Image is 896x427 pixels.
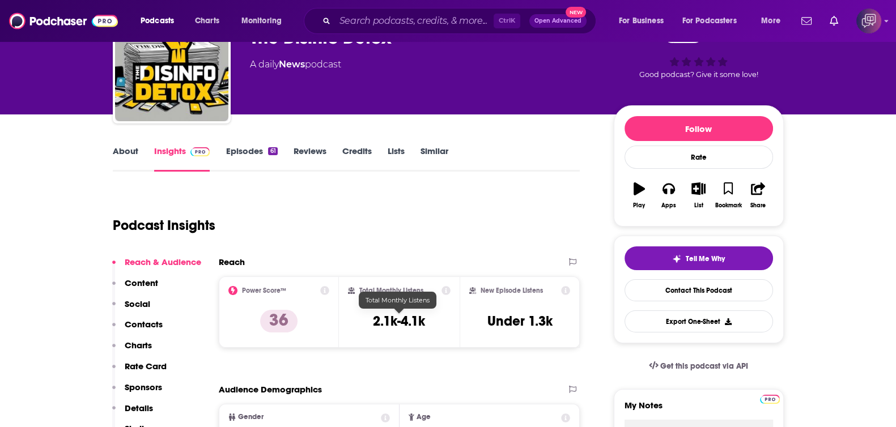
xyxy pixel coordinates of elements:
a: InsightsPodchaser Pro [154,146,210,172]
img: Podchaser Pro [190,147,210,156]
div: List [694,202,703,209]
span: Podcasts [141,13,174,29]
span: Get this podcast via API [660,361,748,371]
button: tell me why sparkleTell Me Why [625,246,773,270]
button: Share [743,175,772,216]
button: Content [112,277,158,298]
span: Open Advanced [534,18,581,24]
button: open menu [753,12,795,30]
div: Share [750,202,766,209]
div: 61 [268,147,277,155]
button: Play [625,175,654,216]
span: Gender [238,413,264,421]
div: A daily podcast [250,58,341,71]
h1: Podcast Insights [113,217,215,234]
button: Bookmark [714,175,743,216]
h2: Power Score™ [242,287,286,294]
img: tell me why sparkle [672,254,681,263]
div: Rate [625,146,773,169]
img: User Profile [856,8,881,33]
a: Show notifications dropdown [825,11,843,31]
button: Reach & Audience [112,257,201,277]
div: Apps [661,202,676,209]
span: Monitoring [241,13,282,29]
img: Podchaser - Follow, Share and Rate Podcasts [9,10,118,32]
a: Charts [188,12,226,30]
input: Search podcasts, credits, & more... [335,12,494,30]
div: 36Good podcast? Give it some love! [614,16,784,86]
a: About [113,146,138,172]
a: Contact This Podcast [625,279,773,301]
a: Show notifications dropdown [797,11,816,31]
button: Show profile menu [856,8,881,33]
button: Apps [654,175,683,216]
button: open menu [233,12,296,30]
button: List [683,175,713,216]
button: Social [112,298,150,319]
a: Credits [342,146,372,172]
button: Sponsors [112,382,162,403]
p: Reach & Audience [125,257,201,267]
span: New [566,7,586,18]
p: Charts [125,340,152,351]
a: Episodes61 [226,146,277,172]
button: Rate Card [112,361,167,382]
h2: New Episode Listens [481,287,543,294]
img: Podchaser Pro [760,395,780,404]
button: Follow [625,116,773,141]
p: Contacts [125,319,163,330]
div: Play [633,202,645,209]
button: Charts [112,340,152,361]
span: Logged in as corioliscompany [856,8,881,33]
button: open menu [675,12,753,30]
span: Tell Me Why [686,254,725,263]
h3: 2.1k-4.1k [373,313,425,330]
button: open menu [133,12,189,30]
div: Bookmark [715,202,741,209]
p: Rate Card [125,361,167,372]
span: Good podcast? Give it some love! [639,70,758,79]
button: Details [112,403,153,424]
span: Age [417,413,431,421]
img: The Disinfo Detox [115,8,228,121]
label: My Notes [625,400,773,420]
h2: Reach [219,257,245,267]
a: Pro website [760,393,780,404]
span: Total Monthly Listens [366,296,430,304]
button: open menu [611,12,678,30]
button: Contacts [112,319,163,340]
p: Content [125,277,158,288]
button: Export One-Sheet [625,310,773,332]
span: Charts [195,13,219,29]
a: Similar [421,146,448,172]
span: Ctrl K [494,14,520,28]
p: Details [125,403,153,413]
a: Reviews [294,146,326,172]
span: More [761,13,780,29]
div: Search podcasts, credits, & more... [315,8,607,34]
h2: Total Monthly Listens [359,287,423,294]
a: News [279,59,305,70]
h2: Audience Demographics [219,384,322,395]
h3: Under 1.3k [487,313,553,330]
p: Sponsors [125,382,162,392]
span: For Podcasters [682,13,737,29]
a: Lists [388,146,405,172]
button: Open AdvancedNew [529,14,587,28]
span: For Business [619,13,664,29]
p: Social [125,298,150,309]
a: Get this podcast via API [640,352,758,380]
p: 36 [260,310,298,332]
